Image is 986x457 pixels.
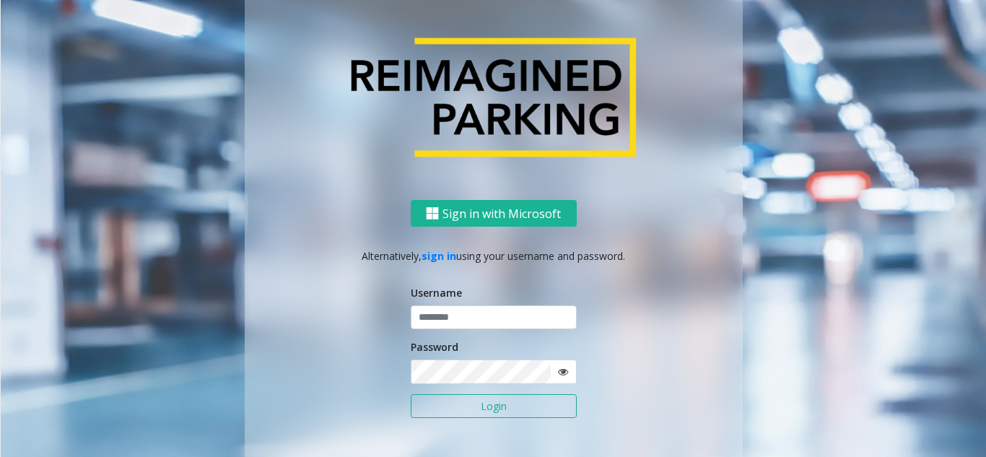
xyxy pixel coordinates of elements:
a: sign in [422,249,456,263]
label: Username [411,285,462,300]
label: Password [411,339,458,354]
button: Login [411,394,577,419]
button: Sign in with Microsoft [411,200,577,227]
p: Alternatively, using your username and password. [259,248,728,264]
